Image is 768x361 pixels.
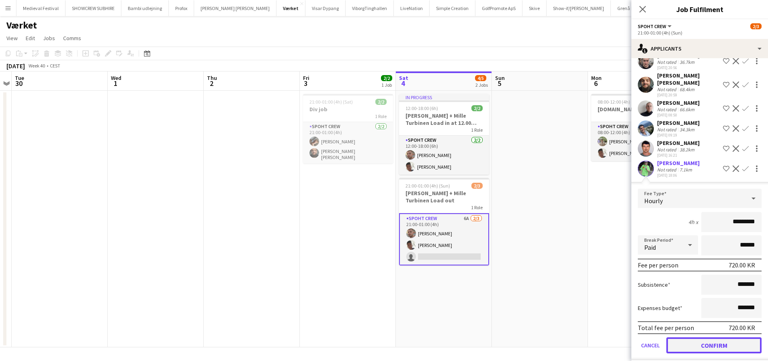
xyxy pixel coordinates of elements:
h3: Div job [303,106,393,113]
span: 21:00-01:00 (4h) (Sun) [406,183,450,189]
div: [DATE] 09:19 [657,133,700,138]
span: 2/2 [375,99,387,105]
span: Sat [399,74,408,82]
div: [DATE] 18:06 [657,173,700,178]
span: Sun [495,74,505,82]
div: 68.4km [678,86,696,92]
div: [DATE] 20:59 [657,92,720,98]
span: 30 [14,79,24,88]
button: Grenå Pavillionen [611,0,660,16]
app-job-card: 21:00-01:00 (4h) (Sat)2/2Div job1 RoleSpoht Crew2/221:00-01:00 (4h)[PERSON_NAME][PERSON_NAME] [PE... [303,94,393,163]
app-job-card: 08:00-12:00 (4h)2/2[DOMAIN_NAME] in house1 RoleSpoht Crew2/208:00-12:00 (4h)[PERSON_NAME][PERSON_... [591,94,681,161]
div: Not rated [657,147,678,153]
button: Cancel [638,337,663,353]
div: [DATE] 16:21 [657,153,700,158]
a: View [3,33,21,43]
span: 4 [398,79,408,88]
span: 4/5 [475,75,486,81]
div: 4h x [688,218,698,226]
h1: Værket [6,19,37,31]
div: Total fee per person [638,324,694,332]
span: Fri [303,74,309,82]
span: 2/3 [750,23,762,29]
div: Not rated [657,167,678,173]
span: 21:00-01:00 (4h) (Sat) [309,99,353,105]
label: Subsistence [638,281,670,288]
button: [PERSON_NAME] [PERSON_NAME] [194,0,276,16]
span: Edit [26,35,35,42]
span: Hourly [644,197,663,205]
div: [DATE] 20:56 [657,65,700,70]
span: 2/2 [381,75,392,81]
div: [PERSON_NAME] [657,119,700,126]
div: 720.00 KR [729,261,755,269]
button: SHOWCREW SUBHIRE [66,0,121,16]
span: Tue [15,74,24,82]
div: 34.3km [678,126,696,133]
app-card-role: Spoht Crew2/221:00-01:00 (4h)[PERSON_NAME][PERSON_NAME] [PERSON_NAME] [303,122,393,163]
a: Comms [60,33,84,43]
span: 2/3 [471,183,483,189]
span: View [6,35,18,42]
label: Expenses budget [638,304,682,312]
app-card-role: Spoht Crew2/208:00-12:00 (4h)[PERSON_NAME][PERSON_NAME] [591,122,681,161]
button: Skive [522,0,547,16]
button: Spoht Crew [638,23,673,29]
div: 66.6km [678,106,696,112]
div: [PERSON_NAME] [657,99,700,106]
span: 6 [590,79,602,88]
div: Not rated [657,106,678,112]
span: 1 Role [471,127,483,133]
app-card-role: Spoht Crew2/212:00-18:00 (6h)[PERSON_NAME][PERSON_NAME] [399,136,489,175]
h3: [PERSON_NAME] + Mille Turbinen Load in at 12.00 hours [399,112,489,126]
span: Paid [644,243,656,251]
div: [DATE] 08:50 [657,112,700,118]
span: 12:00-18:00 (6h) [406,105,438,111]
button: Bambi udlejning [121,0,169,16]
span: Mon [591,74,602,82]
app-card-role: Spoht Crew6A2/321:00-01:00 (4h)[PERSON_NAME][PERSON_NAME] [399,213,489,265]
span: Wed [111,74,121,82]
button: LiveNation [394,0,430,16]
span: Jobs [43,35,55,42]
div: 36.7km [678,59,696,65]
div: Not rated [657,59,678,65]
span: 5 [494,79,505,88]
span: Week 40 [27,63,47,69]
div: 7.1km [678,167,694,173]
button: Visar Dypang [305,0,346,16]
span: 08:00-12:00 (4h) [598,99,630,105]
div: 2 Jobs [475,82,488,88]
div: [PERSON_NAME] [657,139,700,147]
h3: [DOMAIN_NAME] in house [591,106,681,113]
button: ViborgTinghallen [346,0,394,16]
span: 3 [302,79,309,88]
app-job-card: 21:00-01:00 (4h) (Sun)2/3[PERSON_NAME] + Mille Turbinen Load out1 RoleSpoht Crew6A2/321:00-01:00 ... [399,178,489,265]
div: Not rated [657,126,678,133]
span: Comms [63,35,81,42]
span: 1 [110,79,121,88]
div: [DATE] [6,62,25,70]
div: [PERSON_NAME] [PERSON_NAME] [657,72,720,86]
app-job-card: In progress12:00-18:00 (6h)2/2[PERSON_NAME] + Mille Turbinen Load in at 12.00 hours1 RoleSpoht Cr... [399,94,489,175]
span: 1 Role [375,113,387,119]
div: Fee per person [638,261,678,269]
div: [PERSON_NAME] [657,159,700,167]
div: 720.00 KR [729,324,755,332]
div: Not rated [657,86,678,92]
button: Medieval Festival [16,0,66,16]
button: Simple Creation [430,0,475,16]
button: Confirm [666,337,762,353]
div: CEST [50,63,60,69]
a: Edit [23,33,38,43]
span: 1 Role [471,204,483,210]
span: 2 [206,79,217,88]
span: Spoht Crew [638,23,666,29]
button: GolfPromote ApS [475,0,522,16]
a: Jobs [40,33,58,43]
div: 1 Job [381,82,392,88]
